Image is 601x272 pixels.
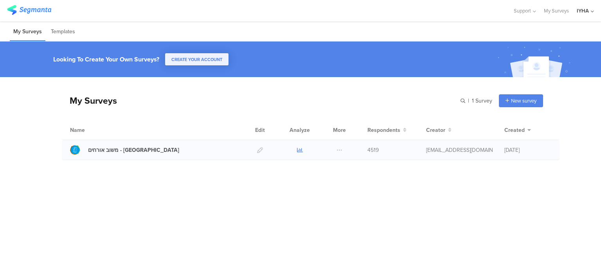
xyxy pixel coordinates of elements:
span: Created [504,126,525,134]
span: Creator [426,126,445,134]
button: Creator [426,126,452,134]
div: משוב אורחים - בית שאן [88,146,179,154]
div: Edit [252,120,268,140]
img: segmanta logo [7,5,51,15]
img: create_account_image.svg [495,44,576,79]
div: IYHA [577,7,589,14]
div: Looking To Create Your Own Surveys? [53,55,159,64]
button: Respondents [367,126,407,134]
div: Name [70,126,117,134]
span: Support [514,7,531,14]
span: 1 Survey [472,97,492,105]
span: | [467,97,470,105]
li: Templates [47,23,79,41]
span: CREATE YOUR ACCOUNT [171,56,222,63]
a: משוב אורחים - [GEOGRAPHIC_DATA] [70,145,179,155]
span: Respondents [367,126,400,134]
div: More [331,120,348,140]
div: Analyze [288,120,311,140]
span: New survey [511,97,536,104]
button: Created [504,126,531,134]
div: [DATE] [504,146,551,154]
div: My Surveys [62,94,117,107]
li: My Surveys [10,23,45,41]
button: CREATE YOUR ACCOUNT [165,53,229,65]
div: ofir@iyha.org.il [426,146,493,154]
span: 4519 [367,146,379,154]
